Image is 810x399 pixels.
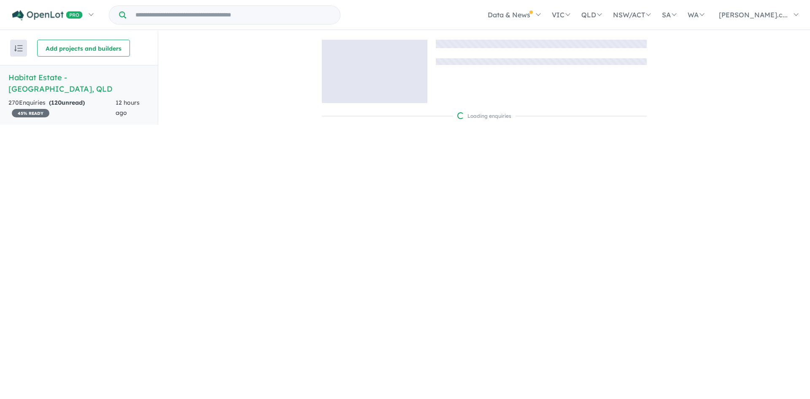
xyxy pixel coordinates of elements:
[116,99,140,117] span: 12 hours ago
[719,11,788,19] span: [PERSON_NAME].c...
[51,99,62,106] span: 120
[12,109,49,117] span: 45 % READY
[128,6,338,24] input: Try estate name, suburb, builder or developer
[49,99,85,106] strong: ( unread)
[8,72,149,95] h5: Habitat Estate - [GEOGRAPHIC_DATA] , QLD
[12,10,83,21] img: Openlot PRO Logo White
[37,40,130,57] button: Add projects and builders
[8,98,116,118] div: 270 Enquir ies
[14,45,23,52] img: sort.svg
[457,112,511,120] div: Loading enquiries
